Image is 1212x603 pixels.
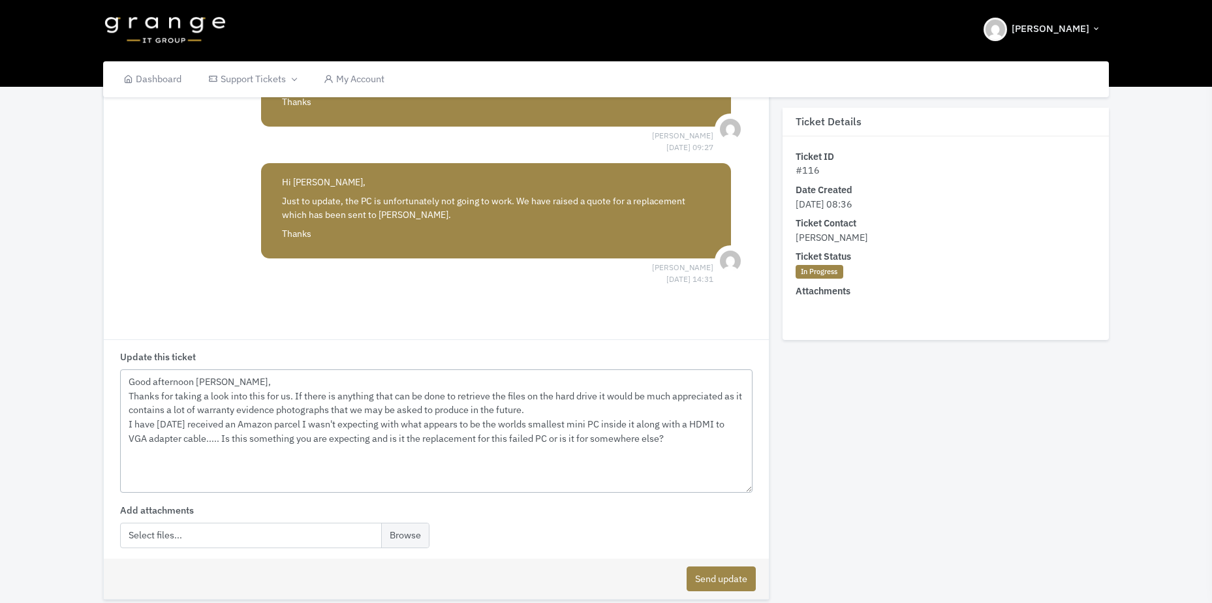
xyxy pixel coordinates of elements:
[120,350,196,364] label: Update this ticket
[310,61,398,97] a: My Account
[110,61,195,97] a: Dashboard
[976,7,1109,52] button: [PERSON_NAME]
[282,95,710,109] p: Thanks
[783,108,1109,136] h3: Ticket Details
[194,61,309,97] a: Support Tickets
[796,183,1096,197] dt: Date Created
[796,265,843,279] span: In Progress
[796,285,1096,299] dt: Attachments
[984,18,1007,41] img: Header Avatar
[796,217,1096,231] dt: Ticket Contact
[796,250,1096,264] dt: Ticket Status
[652,130,713,142] span: [PERSON_NAME] [DATE] 09:27
[796,231,868,243] span: [PERSON_NAME]
[120,503,194,518] label: Add attachments
[282,194,710,222] p: Just to update, the PC is unfortunately not going to work. We have raised a quote for a replaceme...
[282,227,710,241] p: Thanks
[652,262,713,273] span: [PERSON_NAME] [DATE] 14:31
[282,176,710,189] p: Hi [PERSON_NAME],
[796,164,820,177] span: #116
[1012,22,1089,37] span: [PERSON_NAME]
[796,198,852,210] span: [DATE] 08:36
[796,149,1096,164] dt: Ticket ID
[687,566,756,592] button: Send update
